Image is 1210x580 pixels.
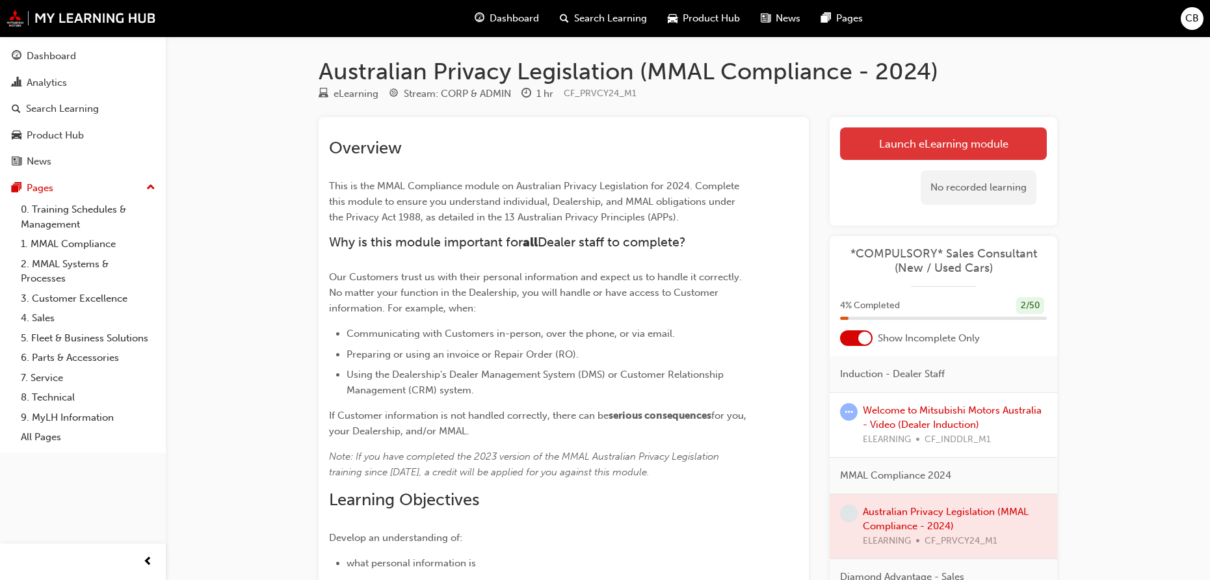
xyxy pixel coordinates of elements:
span: search-icon [12,103,21,115]
span: Communicating with Customers in-person, over the phone, or via email. [347,328,675,339]
a: 8. Technical [16,388,161,408]
div: Pages [27,181,53,196]
span: Preparing or using an invoice or Repair Order (RO). [347,349,579,360]
button: Pages [5,176,161,200]
div: News [27,154,51,169]
span: what personal information is [347,557,476,569]
span: ELEARNING [863,432,911,447]
a: Search Learning [5,97,161,121]
a: 0. Training Schedules & Management [16,200,161,234]
a: 9. MyLH Information [16,408,161,428]
a: Launch eLearning module [840,127,1047,160]
a: 5. Fleet & Business Solutions [16,328,161,349]
a: 6. Parts & Accessories [16,348,161,368]
div: eLearning [334,86,378,101]
div: 1 hr [536,86,553,101]
a: search-iconSearch Learning [549,5,657,32]
span: car-icon [12,130,21,142]
a: pages-iconPages [811,5,873,32]
a: guage-iconDashboard [464,5,549,32]
span: chart-icon [12,77,21,89]
span: News [776,11,800,26]
span: target-icon [389,88,399,100]
span: all [523,235,538,250]
span: guage-icon [475,10,484,27]
div: Stream [389,86,511,102]
span: clock-icon [521,88,531,100]
span: Note: If you have completed the 2023 version of the MMAL Australian Privacy Legislation training ... [329,451,722,478]
div: No recorded learning [921,170,1036,205]
span: Develop an understanding of: [329,532,462,544]
div: Stream: CORP & ADMIN [404,86,511,101]
a: All Pages [16,427,161,447]
button: CB [1181,7,1203,30]
div: Dashboard [27,49,76,64]
span: up-icon [146,179,155,196]
a: 1. MMAL Compliance [16,234,161,254]
span: Induction - Dealer Staff [840,367,945,382]
span: Search Learning [574,11,647,26]
span: news-icon [761,10,770,27]
span: news-icon [12,156,21,168]
div: 2 / 50 [1016,297,1044,315]
a: news-iconNews [750,5,811,32]
span: MMAL Compliance 2024 [840,468,951,483]
div: Type [319,86,378,102]
span: Dashboard [490,11,539,26]
div: Duration [521,86,553,102]
a: 7. Service [16,368,161,388]
a: car-iconProduct Hub [657,5,750,32]
a: 4. Sales [16,308,161,328]
a: Analytics [5,71,161,95]
span: Learning resource code [564,88,637,99]
a: 3. Customer Excellence [16,289,161,309]
div: Analytics [27,75,67,90]
span: This is the MMAL Compliance module on Australian Privacy Legislation for 2024. Complete this modu... [329,180,742,223]
div: Search Learning [26,101,99,116]
span: learningRecordVerb_ATTEMPT-icon [840,403,858,421]
span: CF_INDDLR_M1 [925,432,991,447]
a: Welcome to Mitsubishi Motors Australia - Video (Dealer Induction) [863,404,1042,431]
a: *COMPULSORY* Sales Consultant (New / Used Cars) [840,246,1047,276]
a: News [5,150,161,174]
span: pages-icon [12,183,21,194]
a: Dashboard [5,44,161,68]
span: 4 % Completed [840,298,900,313]
span: Our Customers trust us with their personal information and expect us to handle it correctly. No m... [329,271,744,314]
span: Product Hub [683,11,740,26]
span: prev-icon [143,554,153,570]
span: If Customer information is not handled correctly, there can be [329,410,609,421]
span: search-icon [560,10,569,27]
img: mmal [7,10,156,27]
span: serious consequences [609,410,711,421]
span: Learning Objectives [329,490,479,510]
span: learningRecordVerb_NONE-icon [840,505,858,522]
span: learningResourceType_ELEARNING-icon [319,88,328,100]
span: pages-icon [821,10,831,27]
span: CB [1185,11,1199,26]
span: Show Incomplete Only [878,331,980,346]
span: Using the Dealership's Dealer Management System (DMS) or Customer Relationship Management (CRM) s... [347,369,726,396]
span: Pages [836,11,863,26]
h1: Australian Privacy Legislation (MMAL Compliance - 2024) [319,57,1057,86]
a: 2. MMAL Systems & Processes [16,254,161,289]
span: Why is this module important for [329,235,523,250]
a: Product Hub [5,124,161,148]
div: Product Hub [27,128,84,143]
button: DashboardAnalyticsSearch LearningProduct HubNews [5,42,161,176]
span: guage-icon [12,51,21,62]
span: car-icon [668,10,677,27]
span: Overview [329,138,402,158]
span: Dealer staff to complete? [538,235,686,250]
